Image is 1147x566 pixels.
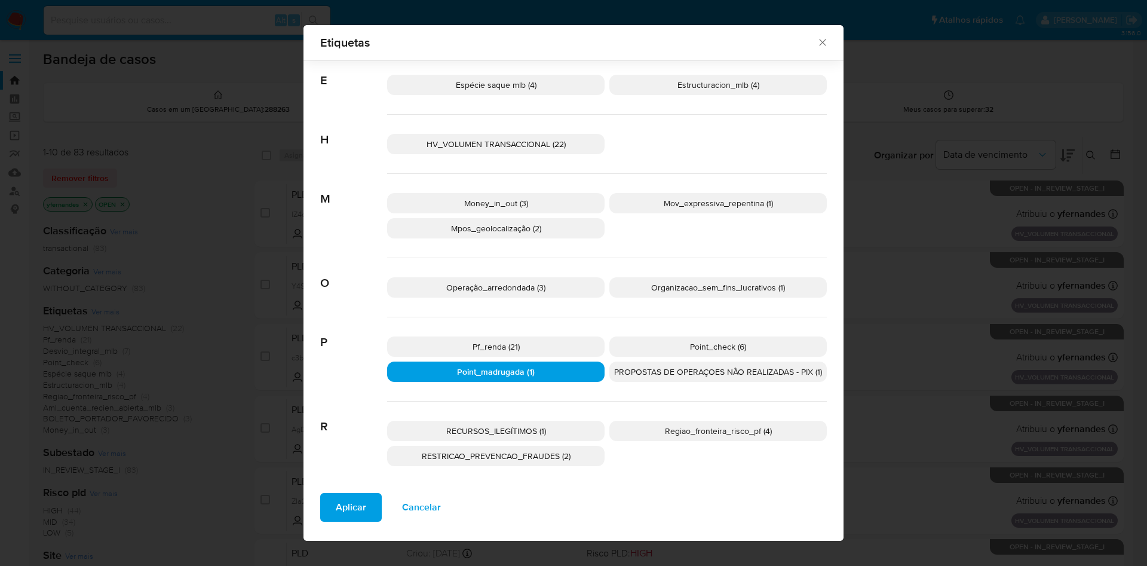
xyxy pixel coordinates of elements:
[609,75,827,95] div: Estructuracion_mlb (4)
[320,402,387,434] span: R
[320,258,387,290] span: O
[387,446,605,466] div: RESTRICAO_PREVENCAO_FRAUDES (2)
[387,362,605,382] div: Point_madrugada (1)
[677,79,759,91] span: Estructuracion_mlb (4)
[387,75,605,95] div: Espécie saque mlb (4)
[320,36,817,48] span: Etiquetas
[451,222,541,234] span: Mpos_geolocalização (2)
[609,362,827,382] div: PROPOSTAS DE OPERAÇOES NÃO REALIZADAS - PIX (1)
[457,366,535,378] span: Point_madrugada (1)
[422,450,571,462] span: RESTRICAO_PREVENCAO_FRAUDES (2)
[473,341,520,353] span: Pf_renda (21)
[387,493,456,522] button: Cancelar
[651,282,785,293] span: Organizacao_sem_fins_lucrativos (1)
[664,197,773,209] span: Mov_expressiva_repentina (1)
[387,193,605,213] div: Money_in_out (3)
[446,425,546,437] span: RECURSOS_ILEGÍTIMOS (1)
[320,317,387,350] span: P
[614,366,822,378] span: PROPOSTAS DE OPERAÇOES NÃO REALIZADAS - PIX (1)
[456,79,536,91] span: Espécie saque mlb (4)
[609,336,827,357] div: Point_check (6)
[320,115,387,147] span: H
[427,138,566,150] span: HV_VOLUMEN TRANSACCIONAL (22)
[609,277,827,298] div: Organizacao_sem_fins_lucrativos (1)
[609,421,827,441] div: Regiao_fronteira_risco_pf (4)
[665,425,772,437] span: Regiao_fronteira_risco_pf (4)
[402,494,441,521] span: Cancelar
[387,336,605,357] div: Pf_renda (21)
[387,421,605,441] div: RECURSOS_ILEGÍTIMOS (1)
[387,277,605,298] div: Operação_arredondada (3)
[690,341,746,353] span: Point_check (6)
[387,218,605,238] div: Mpos_geolocalização (2)
[320,174,387,206] span: M
[609,193,827,213] div: Mov_expressiva_repentina (1)
[320,493,382,522] button: Aplicar
[464,197,528,209] span: Money_in_out (3)
[817,36,827,47] button: Fechar
[336,494,366,521] span: Aplicar
[446,282,545,293] span: Operação_arredondada (3)
[387,134,605,154] div: HV_VOLUMEN TRANSACCIONAL (22)
[320,56,387,88] span: E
